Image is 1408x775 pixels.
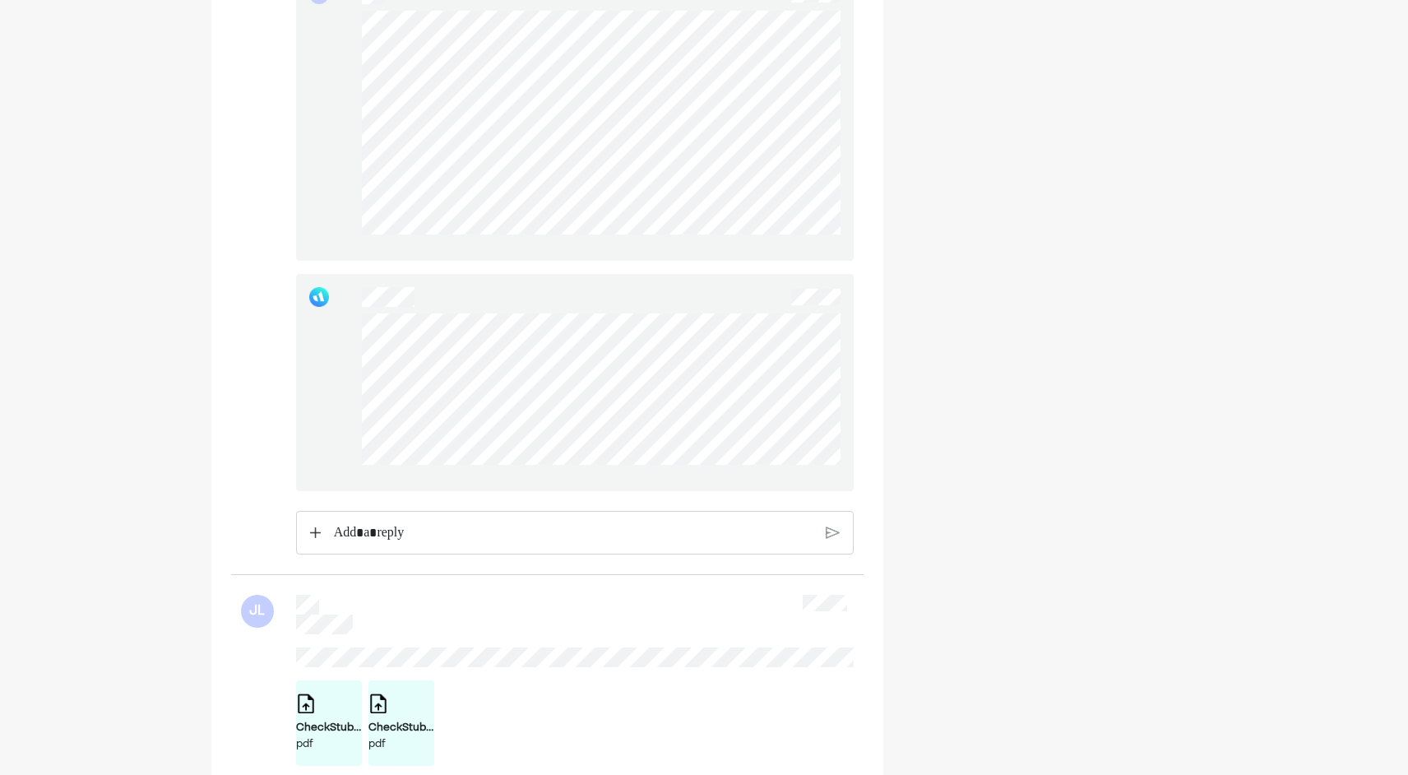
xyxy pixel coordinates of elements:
div: pdf [296,736,362,753]
div: CheckStub.pdf 1.pdf [368,720,434,736]
div: Rich Text Editor. Editing area: main [325,512,821,555]
div: pdf [368,736,434,753]
div: JL [241,595,274,628]
div: CheckStub.pdf.pdf [296,720,362,736]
